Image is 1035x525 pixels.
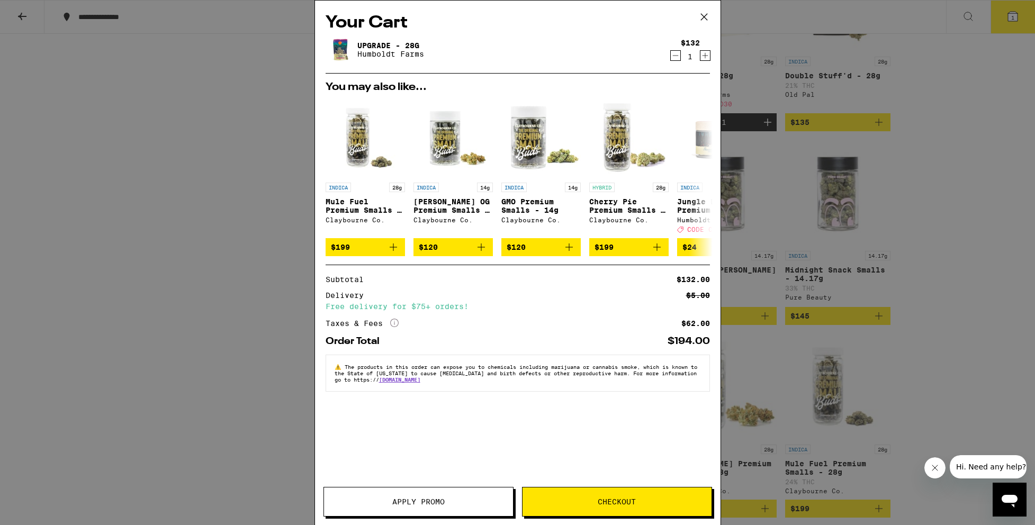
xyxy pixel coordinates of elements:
span: $24 [682,243,697,251]
button: Checkout [522,487,712,517]
img: Claybourne Co. - Cherry Pie Premium Smalls - 28g [589,98,669,177]
div: Claybourne Co. [501,216,581,223]
button: Add to bag [413,238,493,256]
div: Subtotal [326,276,371,283]
span: $199 [595,243,614,251]
p: [PERSON_NAME] OG Premium Smalls - 14g [413,197,493,214]
img: Upgrade - 28g [326,35,355,65]
div: $132 [681,39,700,47]
img: Humboldt Farms - Jungle Lava Premium - 4g [677,98,757,177]
span: The products in this order can expose you to chemicals including marijuana or cannabis smoke, whi... [335,364,697,383]
p: 14g [477,183,493,192]
p: INDICA [501,183,527,192]
div: Taxes & Fees [326,319,399,328]
div: Claybourne Co. [589,216,669,223]
p: 14g [565,183,581,192]
p: Jungle Lava Premium - 4g [677,197,757,214]
iframe: Button to launch messaging window [993,483,1027,517]
span: Apply Promo [392,498,445,505]
p: Cherry Pie Premium Smalls - 28g [589,197,669,214]
div: $194.00 [668,337,710,346]
a: Open page for Jungle Lava Premium - 4g from Humboldt Farms [677,98,757,238]
a: Open page for Mule Fuel Premium Smalls - 28g from Claybourne Co. [326,98,405,238]
iframe: Message from company [950,455,1027,478]
img: Claybourne Co. - GMO Premium Smalls - 14g [501,98,581,177]
p: HYBRID [589,183,615,192]
a: Open page for Cherry Pie Premium Smalls - 28g from Claybourne Co. [589,98,669,238]
div: Order Total [326,337,387,346]
div: $132.00 [677,276,710,283]
div: Delivery [326,292,371,299]
h2: Your Cart [326,11,710,35]
div: $5.00 [686,292,710,299]
span: $199 [331,243,350,251]
p: INDICA [413,183,439,192]
div: Free delivery for $75+ orders! [326,303,710,310]
a: Open page for GMO Premium Smalls - 14g from Claybourne Co. [501,98,581,238]
button: Apply Promo [323,487,514,517]
span: $120 [419,243,438,251]
button: Add to bag [501,238,581,256]
h2: You may also like... [326,82,710,93]
p: 28g [653,183,669,192]
p: Humboldt Farms [357,50,424,58]
img: Claybourne Co. - Mule Fuel Premium Smalls - 28g [326,98,405,177]
p: Mule Fuel Premium Smalls - 28g [326,197,405,214]
button: Add to bag [589,238,669,256]
a: Upgrade - 28g [357,41,424,50]
a: [DOMAIN_NAME] [379,376,420,383]
p: INDICA [677,183,703,192]
button: Decrement [670,50,681,61]
iframe: Close message [924,457,946,478]
span: ⚠️ [335,364,345,370]
div: $62.00 [681,320,710,327]
span: CODE CLOUD30 [687,226,738,233]
div: Humboldt Farms [677,216,757,223]
span: Checkout [598,498,636,505]
div: 1 [681,52,700,61]
div: Claybourne Co. [326,216,405,223]
p: GMO Premium Smalls - 14g [501,197,581,214]
button: Increment [700,50,710,61]
button: Add to bag [677,238,757,256]
button: Add to bag [326,238,405,256]
a: Open page for King Louis OG Premium Smalls - 14g from Claybourne Co. [413,98,493,238]
img: Claybourne Co. - King Louis OG Premium Smalls - 14g [413,98,493,177]
div: Claybourne Co. [413,216,493,223]
p: 28g [389,183,405,192]
span: $120 [507,243,526,251]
